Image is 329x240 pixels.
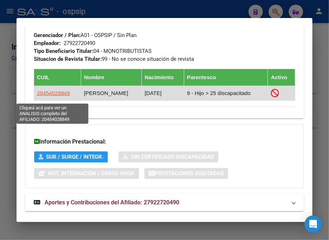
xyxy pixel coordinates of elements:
[34,32,136,39] span: A01 - OSPSIP / Sin Plan
[268,69,295,86] th: Activo
[34,56,194,62] span: 99 - No se conoce situación de revista
[119,151,218,163] button: Sin Certificado Discapacidad
[34,48,93,54] strong: Tipo Beneficiario Titular:
[45,199,179,206] span: Aportes y Contribuciones del Afiliado: 27922720490
[34,48,152,54] span: 04 - MONOTRIBUTISTAS
[34,137,295,146] h3: Información Prestacional:
[155,171,224,177] span: Prestaciones Auditadas
[34,40,61,46] strong: Empleador:
[305,216,322,233] div: Open Intercom Messenger
[34,56,102,62] strong: Situacion de Revista Titular:
[142,69,184,86] th: Nacimiento
[81,69,142,86] th: Nombre
[81,86,142,100] td: [PERSON_NAME]
[34,151,108,163] button: SUR / SURGE / INTEGR.
[142,86,184,100] td: [DATE]
[184,69,268,86] th: Parentesco
[37,90,70,96] span: 20454028849
[184,86,268,100] td: 9 - Hijo > 25 discapacitado
[34,32,80,39] strong: Gerenciador / Plan:
[34,69,81,86] th: CUIL
[131,154,214,160] span: Sin Certificado Discapacidad
[48,171,135,177] span: Not. Internacion / Censo Hosp.
[25,194,304,211] mat-expansion-panel-header: Aportes y Contribuciones del Afiliado: 27922720490
[64,39,95,47] div: 27922720490
[144,168,228,179] button: Prestaciones Auditadas
[46,154,103,160] span: SUR / SURGE / INTEGR.
[34,168,139,179] button: Not. Internacion / Censo Hosp.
